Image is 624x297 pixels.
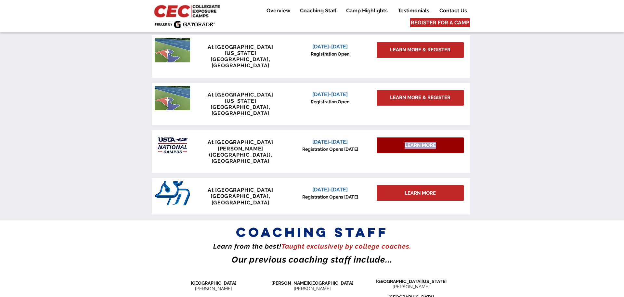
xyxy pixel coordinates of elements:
span: Our previous coaching staff include... [232,255,392,265]
img: USTA Campus image_edited.jpg [155,133,190,158]
a: REGISTER FOR A CAMP [410,18,470,27]
span: [GEOGRAPHIC_DATA] [191,280,236,286]
p: Overview [263,7,293,15]
span: [PERSON_NAME] [294,286,331,291]
span: REGISTER FOR A CAMP [411,19,469,26]
span: [GEOGRAPHIC_DATA], [GEOGRAPHIC_DATA] [211,104,270,116]
a: Contact Us [435,7,472,15]
span: [PERSON_NAME][GEOGRAPHIC_DATA] [271,280,353,286]
p: Testimonials [395,7,433,15]
span: At [GEOGRAPHIC_DATA] [208,187,273,193]
span: LEARN MORE [405,190,436,197]
span: At [GEOGRAPHIC_DATA][US_STATE] [208,44,273,56]
span: [PERSON_NAME] [393,284,430,289]
span: [DATE]-[DATE] [312,139,348,145]
img: Fueled by Gatorade.png [155,20,215,28]
img: penn tennis courts with logo.jpeg [155,86,190,110]
span: [DATE]-[DATE] [312,44,348,50]
img: CEC Logo Primary_edited.jpg [153,3,223,18]
span: Registration Opens [DATE] [302,147,358,152]
div: LEARN MORE [377,185,464,201]
a: Camp Highlights [341,7,393,15]
span: [GEOGRAPHIC_DATA][US_STATE] [376,279,447,284]
span: Learn from the best! [213,242,281,250]
span: Registration Open [311,99,349,104]
a: Overview [262,7,295,15]
span: [PERSON_NAME] [195,286,232,291]
p: Coaching Staff [297,7,340,15]
span: [DATE]-[DATE] [312,187,348,193]
span: coaching staff [236,224,388,240]
a: Coaching Staff [295,7,341,15]
span: [GEOGRAPHIC_DATA], [GEOGRAPHIC_DATA] [211,56,270,69]
p: Contact Us [436,7,470,15]
div: LEARN MORE [377,137,464,153]
span: LEARN MORE [405,142,436,149]
span: Taught exclusively by college coaches​. [281,242,411,250]
span: [DATE]-[DATE] [312,91,348,97]
span: [PERSON_NAME] ([GEOGRAPHIC_DATA]), [GEOGRAPHIC_DATA] [209,146,272,164]
img: San_Diego_Toreros_logo.png [155,181,190,205]
span: At [GEOGRAPHIC_DATA][US_STATE] [208,92,273,104]
span: At [GEOGRAPHIC_DATA] [208,139,273,145]
span: LEARN MORE & REGISTER [390,46,450,53]
span: Registration Opens [DATE] [302,194,358,200]
a: Testimonials [393,7,434,15]
a: LEARN MORE & REGISTER [377,42,464,58]
nav: Site [257,7,472,15]
img: penn tennis courts with logo.jpeg [155,38,190,62]
span: LEARN MORE & REGISTER [390,94,450,101]
span: [GEOGRAPHIC_DATA], [GEOGRAPHIC_DATA] [211,193,270,205]
a: LEARN MORE & REGISTER [377,90,464,106]
p: Camp Highlights [343,7,391,15]
span: Registration Open [311,51,349,57]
